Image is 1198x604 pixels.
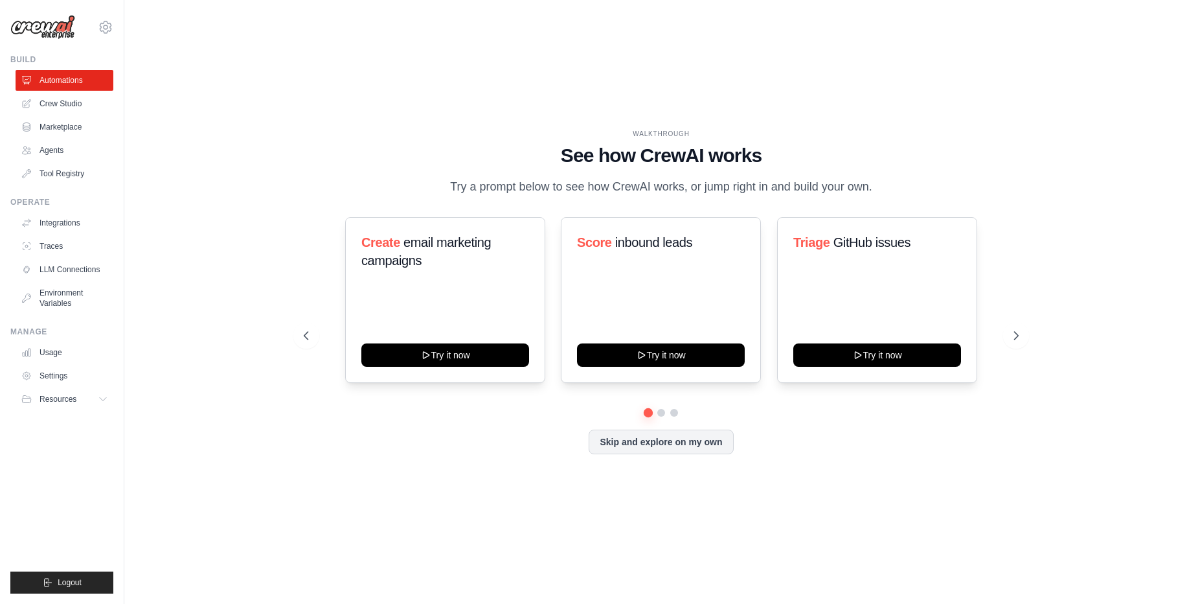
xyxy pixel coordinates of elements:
[16,259,113,280] a: LLM Connections
[10,572,113,594] button: Logout
[40,394,76,404] span: Resources
[16,236,113,257] a: Traces
[577,343,745,367] button: Try it now
[793,235,830,250] span: Triage
[304,144,1019,167] h1: See how CrewAI works
[589,430,733,454] button: Skip and explore on my own
[16,93,113,114] a: Crew Studio
[16,140,113,161] a: Agents
[577,235,612,250] span: Score
[444,178,879,196] p: Try a prompt below to see how CrewAI works, or jump right in and build your own.
[304,129,1019,139] div: WALKTHROUGH
[615,235,692,250] span: inbound leads
[10,197,113,207] div: Operate
[16,163,113,184] a: Tool Registry
[10,15,75,40] img: Logo
[16,342,113,363] a: Usage
[16,70,113,91] a: Automations
[10,327,113,337] div: Manage
[16,366,113,386] a: Settings
[361,343,529,367] button: Try it now
[16,213,113,233] a: Integrations
[16,389,113,410] button: Resources
[361,235,400,250] span: Create
[1133,542,1198,604] iframe: Chat Widget
[16,117,113,137] a: Marketplace
[58,577,82,588] span: Logout
[833,235,910,250] span: GitHub issues
[793,343,961,367] button: Try it now
[10,54,113,65] div: Build
[361,235,491,268] span: email marketing campaigns
[16,283,113,314] a: Environment Variables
